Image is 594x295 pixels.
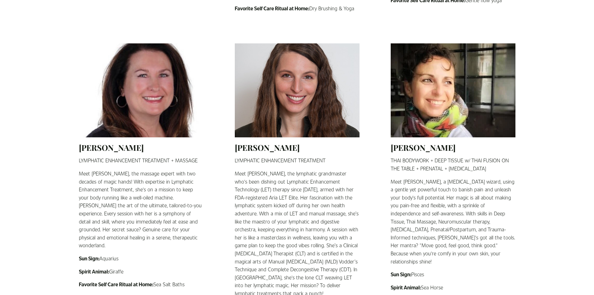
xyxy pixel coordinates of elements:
strong: Favorite Self Care Ritual at Home: [235,5,309,12]
p: Sea Horse [391,283,515,292]
p: LYMPHATIC ENHANCEMENT TREATMENT [235,156,360,165]
strong: Spirit Animal: [391,284,421,291]
p: THAI BODYWORK + DEEP TISSUE w/ THAI FUSION ON THE TABLE + PRENATAL + [MEDICAL_DATA] [391,156,515,172]
p: Dry Brushing & Yoga [235,4,360,12]
h2: [PERSON_NAME] [391,142,515,153]
h2: [PERSON_NAME] [235,142,360,153]
strong: Sun Sign: [391,271,411,278]
p: Giraffe [79,268,204,276]
strong: Favorite Self Care Ritual at Home: [79,281,153,288]
p: Aquarius [79,254,204,263]
strong: Sun Sign: [79,255,99,262]
p: LYMPHATIC ENHANCEMENT TREATMENT + MASSAGE [79,156,204,165]
p: Sea Salt Baths [79,280,204,288]
strong: Spirit Animal: [79,268,109,275]
h2: [PERSON_NAME] [79,142,204,153]
p: Pisces [391,270,515,278]
p: Meet [PERSON_NAME], a [MEDICAL_DATA] wizard, using a gentle yet powerful touch to banish pain and... [391,178,515,266]
p: Meet [PERSON_NAME], the massage expert with two decades of magic hands! With expertise in Lymphat... [79,170,204,249]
